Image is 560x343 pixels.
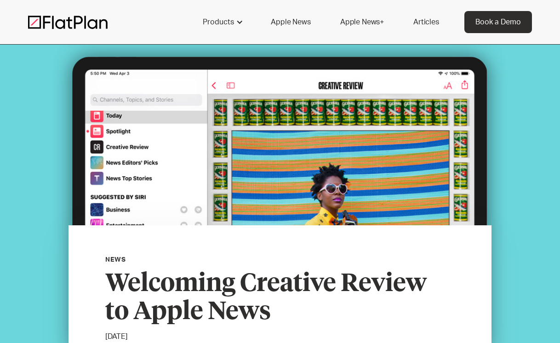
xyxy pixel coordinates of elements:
[105,255,126,265] div: News
[105,270,455,326] h3: Welcoming Creative Review to Apple News
[203,17,234,28] div: Products
[402,11,450,33] a: Articles
[475,17,521,28] div: Book a Demo
[329,11,395,33] a: Apple News+
[464,11,532,33] a: Book a Demo
[260,11,321,33] a: Apple News
[105,331,455,342] p: [DATE]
